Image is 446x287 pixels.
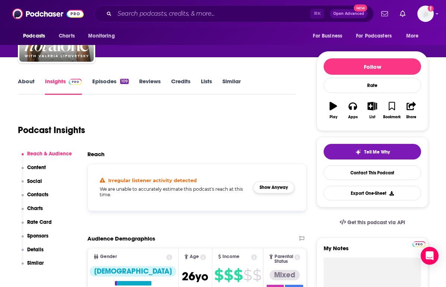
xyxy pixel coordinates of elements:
span: New [354,4,367,12]
div: Share [406,115,416,119]
div: Apps [348,115,358,119]
button: Social [22,178,42,192]
span: Logged in as alignPR [417,6,434,22]
button: open menu [18,29,55,43]
a: Show notifications dropdown [397,7,408,20]
a: Charts [54,29,79,43]
a: Contact This Podcast [324,165,421,180]
img: Podchaser - Follow, Share and Rate Podcasts [12,7,84,21]
img: User Profile [417,6,434,22]
label: My Notes [324,245,421,258]
svg: Add a profile image [428,6,434,12]
a: Lists [201,78,212,95]
img: Podchaser Pro [69,79,82,85]
p: Reach & Audience [27,151,72,157]
h5: We are unable to accurately estimate this podcast's reach at this time. [100,186,247,197]
img: Podchaser Pro [413,241,426,247]
img: tell me why sparkle [355,149,361,155]
div: [DEMOGRAPHIC_DATA] [90,266,176,277]
button: open menu [308,29,352,43]
div: Mixed [270,270,300,280]
button: Content [22,164,46,178]
p: Contacts [27,191,48,198]
a: Similar [222,78,241,95]
span: $ [253,269,261,281]
button: Rate Card [22,219,52,233]
span: 26 yo [182,269,208,284]
button: Apps [343,97,362,124]
p: Similar [27,260,44,266]
a: Episodes109 [92,78,129,95]
button: Play [324,97,343,124]
button: Show Anyway [253,181,294,193]
a: Pro website [413,240,426,247]
button: open menu [401,29,428,43]
button: Reach & Audience [22,151,72,164]
button: Follow [324,58,421,75]
button: Show profile menu [417,6,434,22]
button: Details [22,246,44,260]
div: Bookmark [383,115,401,119]
button: tell me why sparkleTell Me Why [324,144,421,159]
div: Open Intercom Messenger [421,247,439,265]
div: 109 [120,79,129,84]
a: Get this podcast via API [334,213,411,232]
span: Monitoring [88,31,115,41]
p: Charts [27,205,43,212]
span: ⌘ K [310,9,324,19]
a: Show notifications dropdown [378,7,391,20]
span: Tell Me Why [364,149,390,155]
span: Open Advanced [333,12,364,16]
span: $ [214,269,223,281]
span: Gender [100,254,117,259]
a: Credits [171,78,190,95]
span: Podcasts [23,31,45,41]
p: Social [27,178,42,184]
h2: Audience Demographics [87,235,155,242]
input: Search podcasts, credits, & more... [115,8,310,20]
span: $ [234,269,243,281]
span: $ [243,269,252,281]
button: Open AdvancedNew [330,9,368,18]
div: Rate [324,78,421,93]
a: About [18,78,35,95]
button: Sponsors [22,233,49,246]
span: Age [190,254,199,259]
button: Similar [22,260,44,274]
button: Charts [22,205,43,219]
h4: Irregular listener activity detected [108,177,197,183]
h1: Podcast Insights [18,125,85,136]
h2: Reach [87,151,105,158]
p: Sponsors [27,233,48,239]
button: Export One-Sheet [324,186,421,200]
span: Parental Status [275,254,293,264]
span: Income [222,254,240,259]
button: List [363,97,382,124]
span: For Business [313,31,342,41]
p: Rate Card [27,219,52,225]
button: Share [402,97,421,124]
button: open menu [351,29,402,43]
button: Contacts [22,191,49,205]
span: $ [224,269,233,281]
a: InsightsPodchaser Pro [45,78,82,95]
span: More [406,31,419,41]
button: open menu [83,29,124,43]
a: Reviews [139,78,161,95]
p: Details [27,246,44,253]
div: Search podcasts, credits, & more... [94,5,374,22]
div: Play [330,115,337,119]
button: Bookmark [382,97,401,124]
span: Get this podcast via API [347,219,405,226]
span: For Podcasters [356,31,392,41]
span: Charts [59,31,75,41]
p: Content [27,164,46,171]
div: List [369,115,375,119]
